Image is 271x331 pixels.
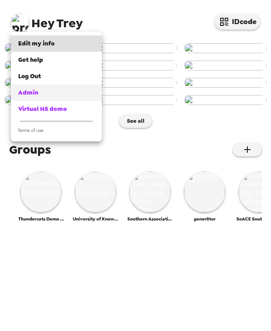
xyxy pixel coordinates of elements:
span: Admin [18,89,38,96]
span: Edit my info [18,40,55,47]
span: Terms of use [18,127,44,133]
a: Terms of use [11,125,102,138]
span: Log Out [18,72,41,80]
span: Virtual HS demo [18,105,67,113]
span: Get help [18,56,43,64]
